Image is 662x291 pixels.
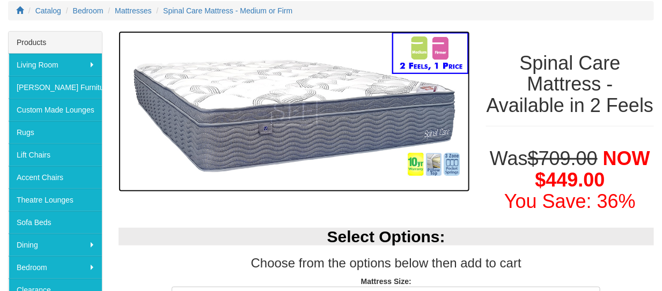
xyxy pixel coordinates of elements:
a: Spinal Care Mattress - Medium or Firm [163,6,292,15]
font: You Save: 36% [504,190,636,212]
a: Lift Chairs [9,144,102,166]
b: Select Options: [327,228,445,245]
a: Living Room [9,54,102,76]
h1: Spinal Care Mattress - Available in 2 Feels [486,53,654,116]
a: Accent Chairs [9,166,102,189]
del: $709.00 [528,147,598,169]
a: Custom Made Lounges [9,99,102,121]
a: Sofa Beds [9,211,102,234]
a: [PERSON_NAME] Furniture [9,76,102,99]
a: Catalog [35,6,61,15]
h1: Was [486,148,654,212]
strong: Mattress Size: [361,277,411,286]
a: Bedroom [9,256,102,279]
h3: Choose from the options below then add to cart [119,256,654,270]
a: Dining [9,234,102,256]
span: NOW $449.00 [535,147,650,191]
a: Theatre Lounges [9,189,102,211]
a: Rugs [9,121,102,144]
div: Products [9,32,102,54]
a: Mattresses [115,6,151,15]
a: Bedroom [73,6,104,15]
